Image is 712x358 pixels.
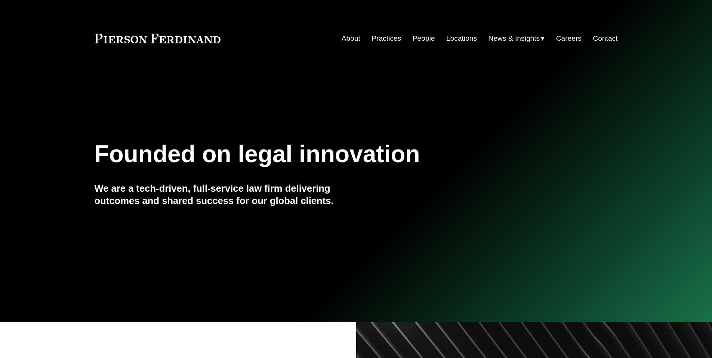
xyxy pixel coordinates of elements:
a: folder dropdown [488,31,545,46]
a: Careers [556,31,582,46]
a: Locations [446,31,477,46]
h4: We are a tech-driven, full-service law firm delivering outcomes and shared success for our global... [95,182,356,207]
h1: Founded on legal innovation [95,141,531,168]
a: About [342,31,360,46]
a: People [413,31,435,46]
a: Practices [372,31,401,46]
a: Contact [593,31,617,46]
span: News & Insights [488,32,540,45]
